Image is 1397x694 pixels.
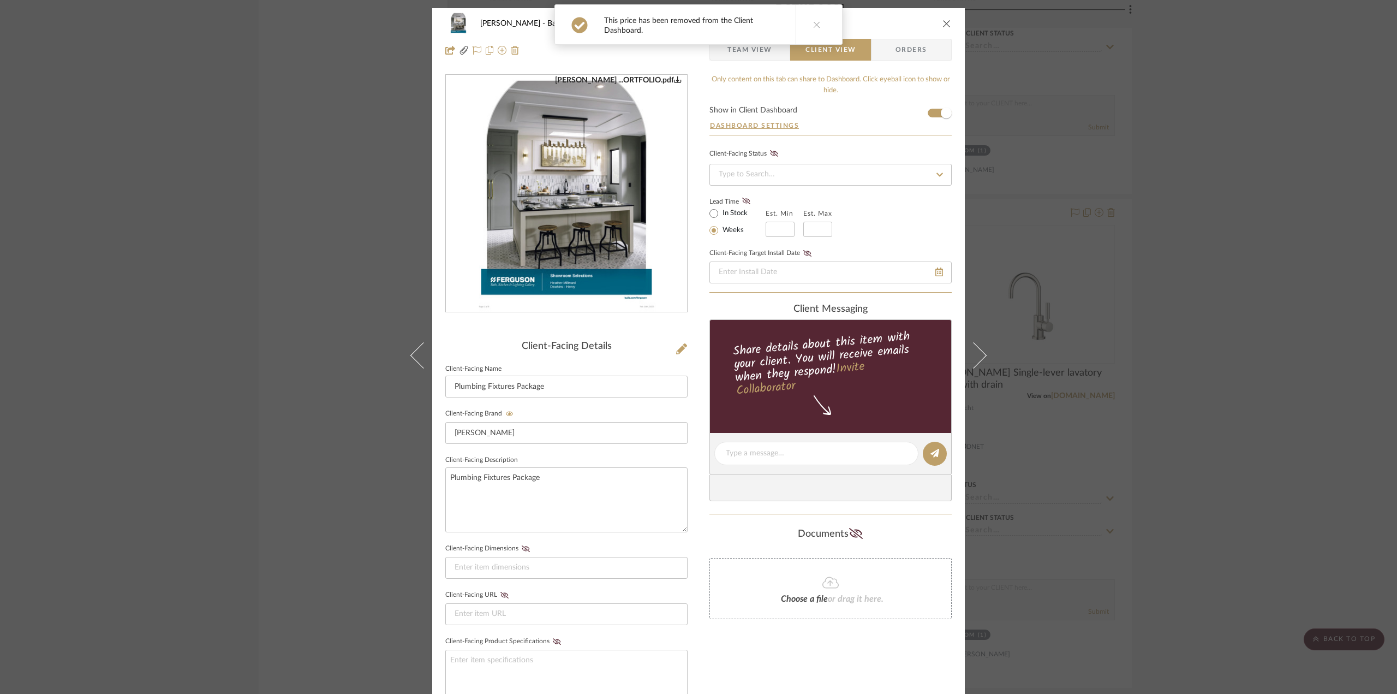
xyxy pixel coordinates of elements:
img: 7453d2f9-7ce1-4aee-8364-5af8b876e2b8_436x436.jpg [475,75,658,312]
img: 7453d2f9-7ce1-4aee-8364-5af8b876e2b8_48x40.jpg [445,13,471,34]
label: Weeks [720,226,744,235]
button: close [942,19,952,28]
label: Lead Time [709,197,766,206]
button: Dashboard Settings [709,121,799,131]
input: Enter Client-Facing Item Name [445,376,688,398]
button: Client-Facing Product Specifications [550,638,564,645]
input: Enter item URL [445,603,688,625]
img: Remove from project [511,46,520,55]
label: Est. Max [803,210,832,217]
div: 0 [446,75,687,312]
span: Team View [727,39,772,61]
span: Choose a file [781,595,828,603]
label: Client-Facing Target Install Date [709,250,815,257]
div: client Messaging [709,304,952,316]
label: Client-Facing URL [445,591,512,599]
div: This price has been removed from the Client Dashboard. [604,16,785,35]
button: Client-Facing Brand [502,410,517,418]
label: Client-Facing Name [445,366,502,372]
div: Documents [709,525,952,543]
span: Client View [805,39,856,61]
div: Client-Facing Details [445,341,688,353]
input: Enter Client-Facing Brand [445,422,688,444]
div: Share details about this item with your client. You will receive emails when they respond! [708,327,953,400]
label: Client-Facing Description [445,458,518,463]
span: Bathroom [547,20,588,27]
label: Client-Facing Brand [445,410,517,418]
label: Client-Facing Dimensions [445,545,533,553]
div: Only content on this tab can share to Dashboard. Click eyeball icon to show or hide. [709,74,952,96]
button: Client-Facing Dimensions [518,545,533,553]
mat-radio-group: Select item type [709,206,766,237]
button: Client-Facing URL [497,591,512,599]
input: Enter item dimensions [445,557,688,579]
input: Enter Install Date [709,262,952,283]
label: Est. Min [766,210,793,217]
div: [PERSON_NAME] ...ORTFOLIO.pdf [555,75,682,85]
span: [PERSON_NAME] [480,20,547,27]
input: Type to Search… [709,164,952,186]
button: Lead Time [739,196,754,207]
span: or drag it here. [828,595,883,603]
div: Client-Facing Status [709,149,781,159]
button: Client-Facing Target Install Date [800,250,815,257]
span: Orders [883,39,939,61]
label: Client-Facing Product Specifications [445,638,564,645]
label: In Stock [720,209,748,218]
